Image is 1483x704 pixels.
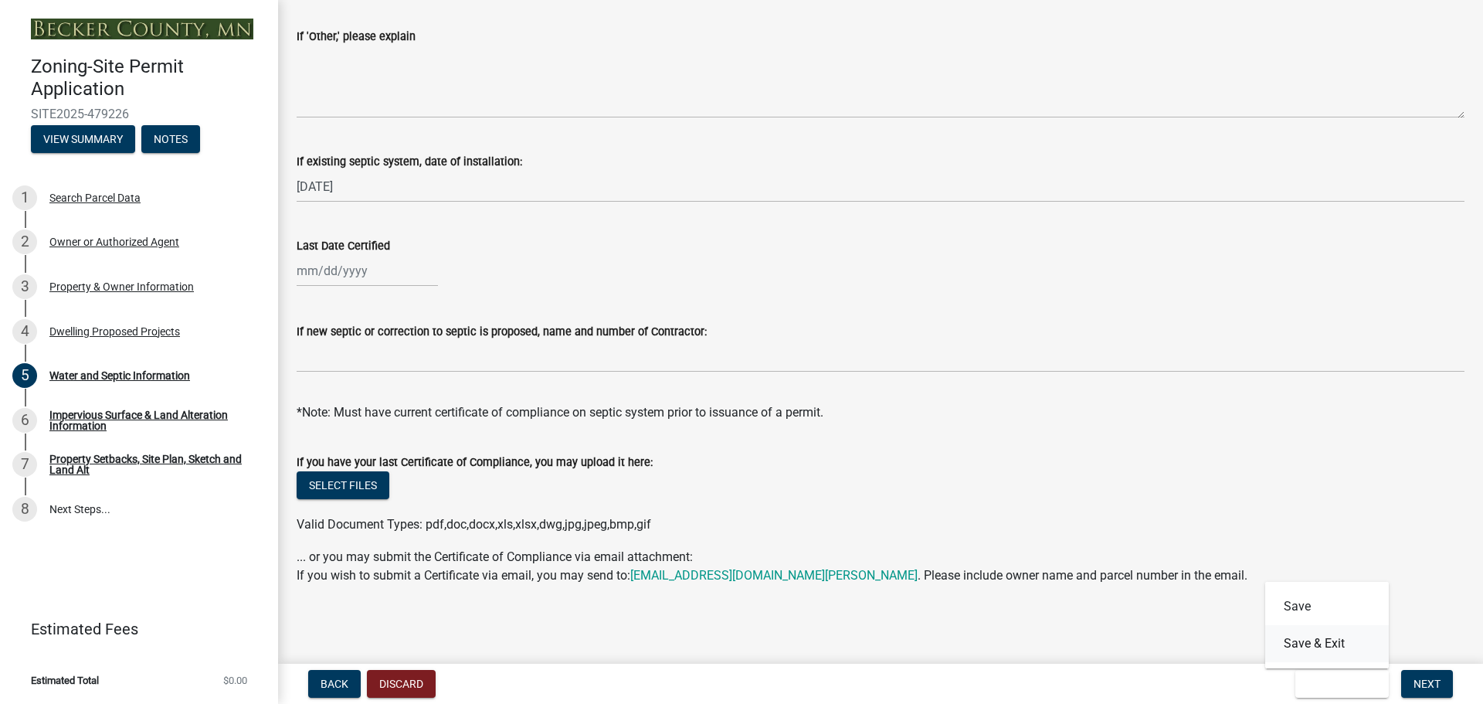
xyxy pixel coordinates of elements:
[31,19,253,39] img: Becker County, Minnesota
[297,568,1247,583] span: If you wish to submit a Certificate via email, you may send to: . Please include owner name and p...
[630,568,918,583] a: [EMAIL_ADDRESS][DOMAIN_NAME][PERSON_NAME]
[12,497,37,522] div: 8
[297,255,438,287] input: mm/dd/yyyy
[12,319,37,344] div: 4
[12,185,37,210] div: 1
[12,452,37,477] div: 7
[223,675,247,685] span: $0.00
[31,56,266,100] h4: Zoning-Site Permit Application
[321,678,348,690] span: Back
[297,327,707,338] label: If new septic or correction to septic is proposed, name and number of Contractor:
[308,670,361,698] button: Back
[49,370,190,381] div: Water and Septic Information
[49,281,194,292] div: Property & Owner Information
[297,403,1464,422] div: *Note: Must have current certificate of compliance on septic system prior to issuance of a permit.
[297,517,651,532] span: Valid Document Types: pdf,doc,docx,xls,xlsx,dwg,jpg,jpeg,bmp,gif
[297,157,522,168] label: If existing septic system, date of installation:
[1413,678,1441,690] span: Next
[31,675,99,685] span: Estimated Total
[1308,678,1367,690] span: Save & Exit
[1265,625,1389,662] button: Save & Exit
[297,471,389,499] button: Select files
[1265,582,1389,668] div: Save & Exit
[12,363,37,388] div: 5
[1295,670,1389,698] button: Save & Exit
[12,614,253,644] a: Estimated Fees
[1265,588,1389,625] button: Save
[141,125,200,153] button: Notes
[1401,670,1453,698] button: Next
[49,454,253,475] div: Property Setbacks, Site Plan, Sketch and Land Alt
[12,230,37,254] div: 2
[49,236,179,247] div: Owner or Authorized Agent
[297,548,1464,585] div: ... or you may submit the Certificate of Compliance via email attachment:
[31,125,135,153] button: View Summary
[49,326,180,337] div: Dwelling Proposed Projects
[12,274,37,299] div: 3
[49,192,141,203] div: Search Parcel Data
[367,670,436,698] button: Discard
[297,241,390,252] label: Last Date Certified
[141,134,200,146] wm-modal-confirm: Notes
[49,410,253,431] div: Impervious Surface & Land Alteration Information
[12,408,37,433] div: 6
[297,457,653,468] label: If you have your last Certificate of Compliance, you may upload it here:
[297,32,416,43] label: If 'Other,' please explain
[31,107,247,121] span: SITE2025-479226
[31,134,135,146] wm-modal-confirm: Summary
